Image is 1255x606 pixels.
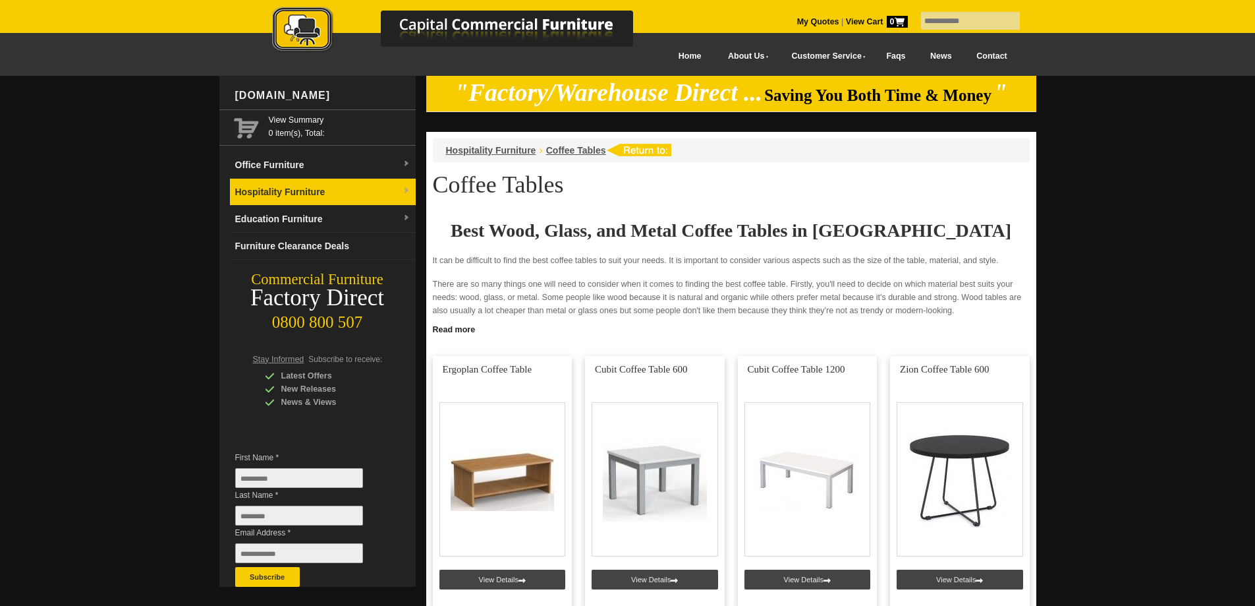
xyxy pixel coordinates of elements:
img: Capital Commercial Furniture Logo [236,7,697,55]
strong: Best Wood, Glass, and Metal Coffee Tables in [GEOGRAPHIC_DATA] [451,220,1011,241]
a: About Us [713,42,777,71]
img: dropdown [403,187,410,195]
div: Latest Offers [265,369,390,382]
span: Subscribe to receive: [308,355,382,364]
a: Coffee Tables [546,145,606,156]
li: › [539,144,542,157]
button: Subscribe [235,567,300,587]
span: Email Address * [235,526,383,539]
a: Hospitality Furniture [446,145,536,156]
p: It can be difficult to find the best coffee tables to suit your needs. It is important to conside... [433,254,1030,267]
span: 0 item(s), Total: [269,113,410,138]
span: First Name * [235,451,383,464]
div: Factory Direct [219,289,416,307]
a: Education Furnituredropdown [230,206,416,233]
a: Capital Commercial Furniture Logo [236,7,697,59]
div: Commercial Furniture [219,270,416,289]
a: View Cart0 [843,17,907,26]
a: My Quotes [797,17,839,26]
img: dropdown [403,214,410,222]
a: Faqs [874,42,918,71]
a: Customer Service [777,42,874,71]
a: Hospitality Furnituredropdown [230,179,416,206]
p: There are so many things one will need to consider when it comes to finding the best coffee table... [433,278,1030,317]
div: 0800 800 507 [219,307,416,332]
a: Furniture Clearance Deals [230,233,416,260]
img: dropdown [403,160,410,168]
em: "Factory/Warehouse Direct ... [455,79,762,106]
span: Stay Informed [253,355,304,364]
strong: View Cart [846,17,908,26]
em: " [993,79,1007,106]
div: [DOMAIN_NAME] [230,76,416,115]
img: return to [606,144,671,156]
span: Last Name * [235,489,383,502]
input: First Name * [235,468,363,488]
input: Email Address * [235,543,363,563]
div: New Releases [265,382,390,396]
span: Saving You Both Time & Money [764,86,991,104]
input: Last Name * [235,506,363,526]
h1: Coffee Tables [433,172,1030,197]
a: View Summary [269,113,410,127]
span: 0 [887,16,908,28]
a: Click to read more [426,320,1036,336]
a: Office Furnituredropdown [230,152,416,179]
a: Contact [964,42,1019,71]
a: News [918,42,964,71]
div: News & Views [265,396,390,409]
